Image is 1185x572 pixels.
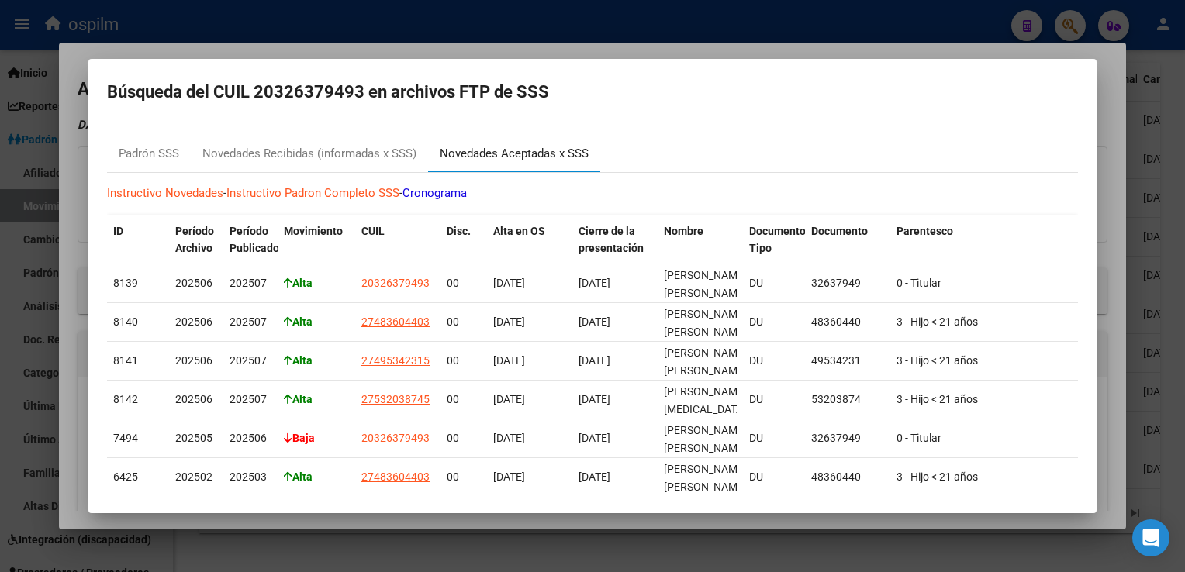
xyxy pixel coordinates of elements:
[226,186,399,200] a: Instructivo Padron Completo SSS
[897,354,978,367] span: 3 - Hijo < 21 años
[175,393,212,405] span: 202506
[361,393,430,405] span: 27532038745
[579,432,610,444] span: [DATE]
[230,277,267,289] span: 202507
[664,463,747,493] span: [PERSON_NAME] [PERSON_NAME]
[447,352,481,370] div: 00
[230,315,267,328] span: 202507
[493,432,525,444] span: [DATE]
[113,315,138,328] span: 8140
[897,277,941,289] span: 0 - Titular
[664,308,747,338] span: [PERSON_NAME] [PERSON_NAME]
[487,215,572,283] datatable-header-cell: Alta en OS
[493,354,525,367] span: [DATE]
[202,145,416,163] div: Novedades Recibidas (informadas x SSS)
[230,470,267,483] span: 202503
[749,352,799,370] div: DU
[579,393,610,405] span: [DATE]
[447,274,481,292] div: 00
[440,215,487,283] datatable-header-cell: Disc.
[447,391,481,408] div: 00
[284,393,313,405] strong: Alta
[284,354,313,367] strong: Alta
[361,315,430,328] span: 27483604403
[284,432,315,444] strong: Baja
[113,432,138,444] span: 7494
[175,315,212,328] span: 202506
[107,184,1078,202] p: - -
[447,468,481,486] div: 00
[107,215,169,283] datatable-header-cell: ID
[175,277,212,289] span: 202506
[493,225,545,237] span: Alta en OS
[175,470,212,483] span: 202502
[1132,519,1169,556] div: Open Intercom Messenger
[811,225,868,237] span: Documento
[805,215,890,283] datatable-header-cell: Documento
[223,215,278,283] datatable-header-cell: Período Publicado
[284,277,313,289] strong: Alta
[811,391,884,408] div: 53203874
[664,225,703,237] span: Nombre
[278,215,355,283] datatable-header-cell: Movimiento
[230,225,279,255] span: Período Publicado
[811,429,884,447] div: 32637949
[579,470,610,483] span: [DATE]
[230,393,267,405] span: 202507
[897,315,978,328] span: 3 - Hijo < 21 años
[119,145,179,163] div: Padrón SSS
[361,432,430,444] span: 20326379493
[897,432,941,444] span: 0 - Titular
[811,468,884,486] div: 48360440
[743,215,805,283] datatable-header-cell: Documento Tipo
[579,315,610,328] span: [DATE]
[175,225,214,255] span: Período Archivo
[447,429,481,447] div: 00
[113,277,138,289] span: 8139
[749,468,799,486] div: DU
[493,470,525,483] span: [DATE]
[361,470,430,483] span: 27483604403
[230,354,267,367] span: 202507
[113,225,123,237] span: ID
[749,429,799,447] div: DU
[107,78,1078,107] h2: Búsqueda del CUIL 20326379493 en archivos FTP de SSS
[749,225,806,255] span: Documento Tipo
[890,215,1076,283] datatable-header-cell: Parentesco
[664,424,747,454] span: [PERSON_NAME] [PERSON_NAME]
[447,225,471,237] span: Disc.
[284,225,343,237] span: Movimiento
[440,145,589,163] div: Novedades Aceptadas x SSS
[402,186,467,200] a: Cronograma
[811,274,884,292] div: 32637949
[355,215,440,283] datatable-header-cell: CUIL
[284,315,313,328] strong: Alta
[897,470,978,483] span: 3 - Hijo < 21 años
[113,470,138,483] span: 6425
[284,470,313,483] strong: Alta
[897,225,953,237] span: Parentesco
[493,315,525,328] span: [DATE]
[361,277,430,289] span: 20326379493
[749,274,799,292] div: DU
[664,269,747,299] span: [PERSON_NAME] [PERSON_NAME]
[749,313,799,331] div: DU
[493,277,525,289] span: [DATE]
[493,393,525,405] span: [DATE]
[447,313,481,331] div: 00
[579,277,610,289] span: [DATE]
[811,313,884,331] div: 48360440
[113,354,138,367] span: 8141
[572,215,658,283] datatable-header-cell: Cierre de la presentación
[579,354,610,367] span: [DATE]
[361,354,430,367] span: 27495342315
[664,346,747,377] span: [PERSON_NAME] [PERSON_NAME]
[658,215,743,283] datatable-header-cell: Nombre
[579,225,644,255] span: Cierre de la presentación
[175,354,212,367] span: 202506
[811,352,884,370] div: 49534231
[113,393,138,405] span: 8142
[107,186,223,200] a: Instructivo Novedades
[664,385,747,415] span: [PERSON_NAME] [MEDICAL_DATA]
[169,215,223,283] datatable-header-cell: Período Archivo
